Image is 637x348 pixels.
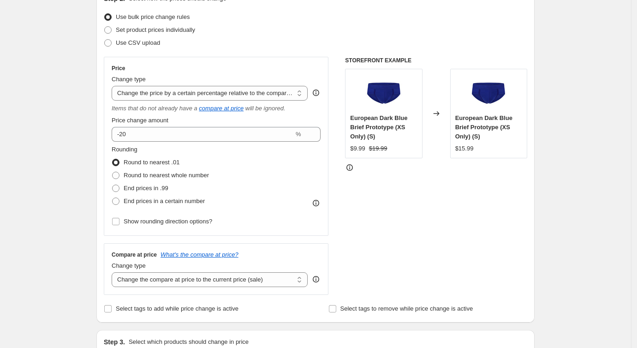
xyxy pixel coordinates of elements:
p: Select which products should change in price [129,337,249,347]
h6: STOREFRONT EXAMPLE [345,57,527,64]
i: Items that do not already have a [112,105,197,112]
input: -20 [112,127,294,142]
button: What's the compare at price? [161,251,238,258]
h3: Compare at price [112,251,157,258]
div: help [311,275,321,284]
button: compare at price [199,105,244,112]
span: Use bulk price change rules [116,13,190,20]
span: Use CSV upload [116,39,160,46]
span: Round to nearest whole number [124,172,209,179]
span: Change type [112,262,146,269]
span: Set product prices individually [116,26,195,33]
span: Round to nearest .01 [124,159,179,166]
i: will be ignored. [245,105,286,112]
span: Select tags to add while price change is active [116,305,238,312]
span: European Dark Blue Brief Prototype (XS Only) (S) [350,114,407,140]
div: $15.99 [455,144,474,153]
img: 711841530921_barkblue_1_80x.jpg [470,74,507,111]
span: Price change amount [112,117,168,124]
div: help [311,88,321,97]
span: European Dark Blue Brief Prototype (XS Only) (S) [455,114,512,140]
span: Show rounding direction options? [124,218,212,225]
span: Select tags to remove while price change is active [340,305,473,312]
span: Rounding [112,146,137,153]
span: % [296,131,301,138]
div: $9.99 [350,144,365,153]
h3: Price [112,65,125,72]
img: 711841530921_barkblue_1_80x.jpg [365,74,402,111]
span: End prices in a certain number [124,198,205,204]
span: Change type [112,76,146,83]
span: End prices in .99 [124,185,168,192]
h2: Step 3. [104,337,125,347]
strike: $19.99 [369,144,387,153]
